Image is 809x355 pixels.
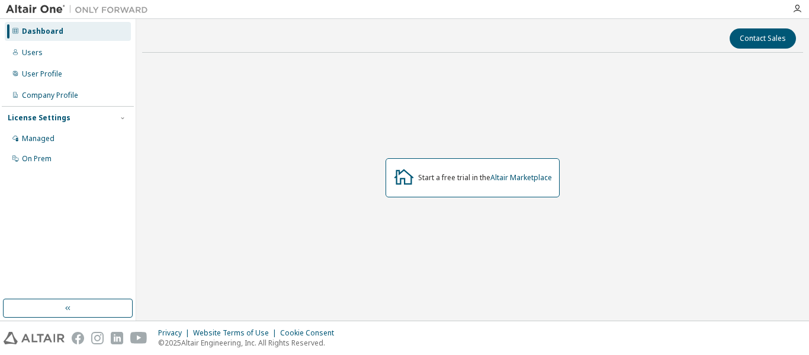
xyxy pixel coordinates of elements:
img: youtube.svg [130,332,147,344]
div: On Prem [22,154,52,164]
img: Altair One [6,4,154,15]
div: Start a free trial in the [418,173,552,183]
div: Privacy [158,328,193,338]
img: facebook.svg [72,332,84,344]
div: Dashboard [22,27,63,36]
p: © 2025 Altair Engineering, Inc. All Rights Reserved. [158,338,341,348]
div: Company Profile [22,91,78,100]
button: Contact Sales [730,28,796,49]
img: linkedin.svg [111,332,123,344]
div: Managed [22,134,54,143]
div: Cookie Consent [280,328,341,338]
div: License Settings [8,113,70,123]
img: instagram.svg [91,332,104,344]
div: User Profile [22,69,62,79]
div: Website Terms of Use [193,328,280,338]
a: Altair Marketplace [490,172,552,183]
div: Users [22,48,43,57]
img: altair_logo.svg [4,332,65,344]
